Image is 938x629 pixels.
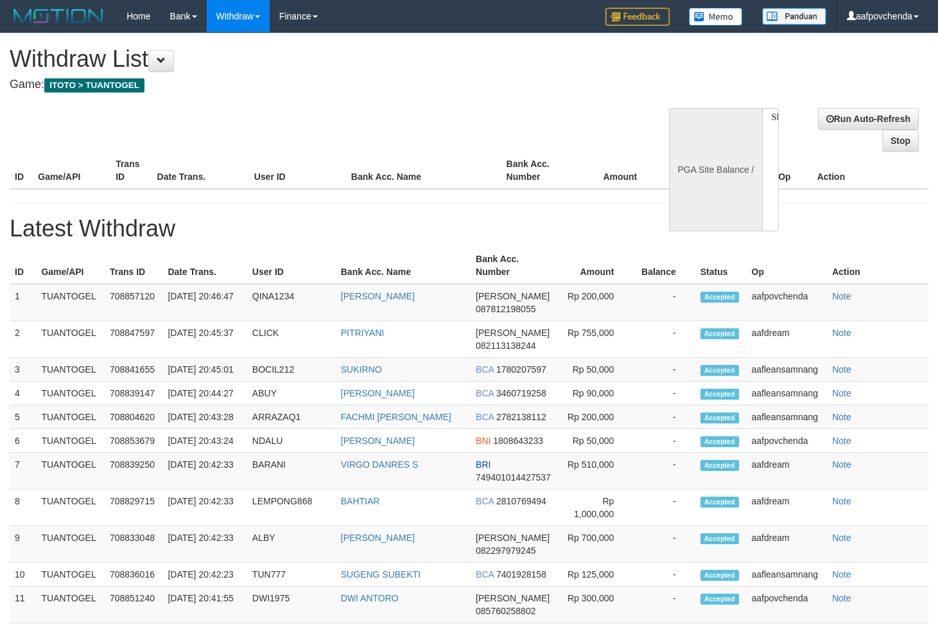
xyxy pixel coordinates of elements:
[496,412,546,422] span: 2782138112
[633,587,695,623] td: -
[162,526,247,563] td: [DATE] 20:42:33
[633,405,695,429] td: -
[476,304,535,314] span: 087812198055
[476,412,494,422] span: BCA
[747,490,828,526] td: aafdream
[832,593,851,603] a: Note
[36,587,105,623] td: TUANTOGEL
[341,412,451,422] a: FACHMI [PERSON_NAME]
[341,496,380,506] a: BAHTIAR
[818,108,919,130] a: Run Auto-Refresh
[633,358,695,382] td: -
[105,405,163,429] td: 708804620
[341,436,415,446] a: [PERSON_NAME]
[700,533,739,544] span: Accepted
[700,292,739,303] span: Accepted
[578,152,656,189] th: Amount
[832,569,851,580] a: Note
[162,453,247,490] td: [DATE] 20:42:33
[656,152,727,189] th: Balance
[633,382,695,405] td: -
[105,321,163,358] td: 708847597
[36,526,105,563] td: TUANTOGEL
[247,490,336,526] td: LEMPONG868
[162,429,247,453] td: [DATE] 20:43:24
[560,284,634,321] td: Rp 200,000
[162,321,247,358] td: [DATE] 20:45:37
[10,78,612,91] h4: Game:
[882,130,919,152] a: Stop
[832,436,851,446] a: Note
[476,569,494,580] span: BCA
[476,291,550,301] span: [PERSON_NAME]
[36,321,105,358] td: TUANTOGEL
[747,284,828,321] td: aafpovchenda
[476,328,550,338] span: [PERSON_NAME]
[10,358,36,382] td: 3
[476,593,550,603] span: [PERSON_NAME]
[633,526,695,563] td: -
[773,152,812,189] th: Op
[560,490,634,526] td: Rp 1,000,000
[476,533,550,543] span: [PERSON_NAME]
[493,436,543,446] span: 1808643233
[162,247,247,284] th: Date Trans.
[762,8,826,25] img: panduan.png
[105,563,163,587] td: 708836016
[247,321,336,358] td: CLICK
[36,247,105,284] th: Game/API
[747,526,828,563] td: aafdream
[700,570,739,581] span: Accepted
[700,594,739,605] span: Accepted
[633,321,695,358] td: -
[700,460,739,471] span: Accepted
[695,247,747,284] th: Status
[105,284,163,321] td: 708857120
[105,358,163,382] td: 708841655
[633,429,695,453] td: -
[36,490,105,526] td: TUANTOGEL
[812,152,928,189] th: Action
[832,291,851,301] a: Note
[633,247,695,284] th: Balance
[827,247,928,284] th: Action
[36,284,105,321] td: TUANTOGEL
[10,247,36,284] th: ID
[560,405,634,429] td: Rp 200,000
[633,284,695,321] td: -
[10,490,36,526] td: 8
[105,526,163,563] td: 708833048
[44,78,144,93] span: ITOTO > TUANTOGEL
[10,152,33,189] th: ID
[162,358,247,382] td: [DATE] 20:45:01
[700,412,739,423] span: Accepted
[747,358,828,382] td: aafleansamnang
[162,490,247,526] td: [DATE] 20:42:33
[689,8,743,26] img: Button%20Memo.svg
[10,429,36,453] td: 6
[747,321,828,358] td: aafdream
[162,284,247,321] td: [DATE] 20:46:47
[10,46,612,72] h1: Withdraw List
[747,247,828,284] th: Op
[247,563,336,587] td: TUN777
[152,152,249,189] th: Date Trans.
[476,341,535,351] span: 082113138244
[247,284,336,321] td: QINA1234
[496,364,546,375] span: 1780207597
[341,291,415,301] a: [PERSON_NAME]
[476,436,491,446] span: BNI
[247,453,336,490] td: BARANI
[105,247,163,284] th: Trans ID
[162,563,247,587] td: [DATE] 20:42:23
[700,436,739,447] span: Accepted
[247,358,336,382] td: BOCIL212
[496,388,546,398] span: 3460719258
[496,569,546,580] span: 7401928158
[247,405,336,429] td: ARRAZAQ1
[560,526,634,563] td: Rp 700,000
[476,472,551,483] span: 749401014427537
[247,526,336,563] td: ALBY
[341,364,382,375] a: SUKIRNO
[10,563,36,587] td: 10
